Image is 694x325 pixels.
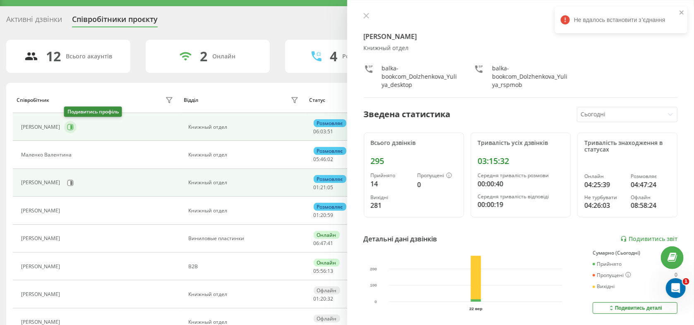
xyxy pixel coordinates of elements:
div: 00:00:40 [478,179,564,189]
div: Книжный отдел [188,180,301,185]
span: 06 [314,240,319,247]
span: 51 [328,128,334,135]
div: [PERSON_NAME] [21,208,62,214]
div: 00:00:19 [478,200,564,209]
span: 41 [328,240,334,247]
div: 04:47:24 [631,180,670,190]
button: Подивитись деталі [593,302,677,314]
div: [PERSON_NAME] [21,236,62,241]
div: Середня тривалість розмови [478,173,564,178]
div: 0 [675,272,677,279]
div: Вихідні [371,195,411,200]
div: Виниловые пластинки [188,236,301,241]
div: 03:15:32 [478,156,564,166]
div: : : [314,212,334,218]
span: 05 [314,267,319,274]
span: 56 [321,267,327,274]
div: : : [314,129,334,135]
div: 08:58:24 [631,200,670,210]
div: : : [314,268,334,274]
div: [PERSON_NAME] [21,124,62,130]
div: Офлайн [314,315,340,323]
div: Вихідні [593,284,615,289]
span: 20 [321,212,327,219]
div: 04:26:03 [584,200,624,210]
div: Статус [309,97,325,103]
text: 200 [370,267,377,271]
div: Тривалість усіх дзвінків [478,140,564,147]
div: Розмовляє [631,173,670,179]
div: Не вдалось встановити зʼєднання [555,7,687,33]
span: 47 [321,240,327,247]
div: : : [314,296,334,302]
div: : : [314,241,334,246]
div: 04:25:39 [584,180,624,190]
div: Розмовляє [314,147,346,155]
span: 1 [683,278,689,285]
span: 13 [328,267,334,274]
span: 01 [314,212,319,219]
div: Онлайн [314,259,340,267]
div: [PERSON_NAME] [21,264,62,270]
div: Книжный отдел [188,208,301,214]
div: : : [314,185,334,190]
span: 32 [328,295,334,302]
div: Активні дзвінки [6,15,62,28]
div: Співробітники проєкту [72,15,158,28]
div: Маленко Валентина [21,152,74,158]
div: Зведена статистика [364,108,451,120]
h4: [PERSON_NAME] [364,31,678,41]
iframe: Intercom live chat [666,278,686,298]
div: Подивитись деталі [608,305,662,311]
div: 0 [417,180,457,190]
span: 05 [328,184,334,191]
span: 06 [314,128,319,135]
div: Офлайн [314,286,340,294]
span: 59 [328,212,334,219]
div: Відділ [184,97,198,103]
div: Книжный отдел [188,124,301,130]
span: 05 [314,156,319,163]
div: balka-bookcom_Dolzhenkova_Yuliya_rspmob [492,64,567,89]
div: Сумарно (Сьогодні) [593,250,677,256]
div: Пропущені [417,173,457,179]
div: 14 [371,179,411,189]
div: Книжный отдел [188,152,301,158]
div: Пропущені [593,272,631,279]
div: Середня тривалість відповіді [478,194,564,200]
text: 100 [370,283,377,288]
div: Детальні дані дзвінків [364,234,437,244]
div: Всього дзвінків [371,140,457,147]
a: Подивитись звіт [620,236,677,243]
div: Співробітник [17,97,49,103]
span: 20 [321,295,327,302]
div: Розмовляє [314,203,346,211]
div: 4 [330,48,337,64]
div: Онлайн [212,53,235,60]
div: Тривалість знаходження в статусах [584,140,670,154]
span: 01 [314,184,319,191]
text: 22 вер [469,306,483,311]
div: Книжный отдел [364,45,678,52]
div: Онлайн [314,231,340,239]
span: 46 [321,156,327,163]
div: : : [314,156,334,162]
span: 02 [328,156,334,163]
span: 01 [314,295,319,302]
div: Всього акаунтів [66,53,113,60]
div: Книжный отдел [188,319,301,325]
div: Онлайн [584,173,624,179]
div: 295 [371,156,457,166]
div: 281 [371,200,411,210]
div: [PERSON_NAME] [21,291,62,297]
div: Не турбувати [584,195,624,200]
span: 21 [321,184,327,191]
div: Розмовляє [314,119,346,127]
button: close [679,9,685,17]
div: Прийнято [593,261,622,267]
div: Прийнято [371,173,411,178]
text: 0 [375,299,377,304]
div: 2 [200,48,207,64]
div: balka-bookcom_Dolzhenkova_Yuliya_desktop [382,64,457,89]
div: Розмовляє [314,175,346,183]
